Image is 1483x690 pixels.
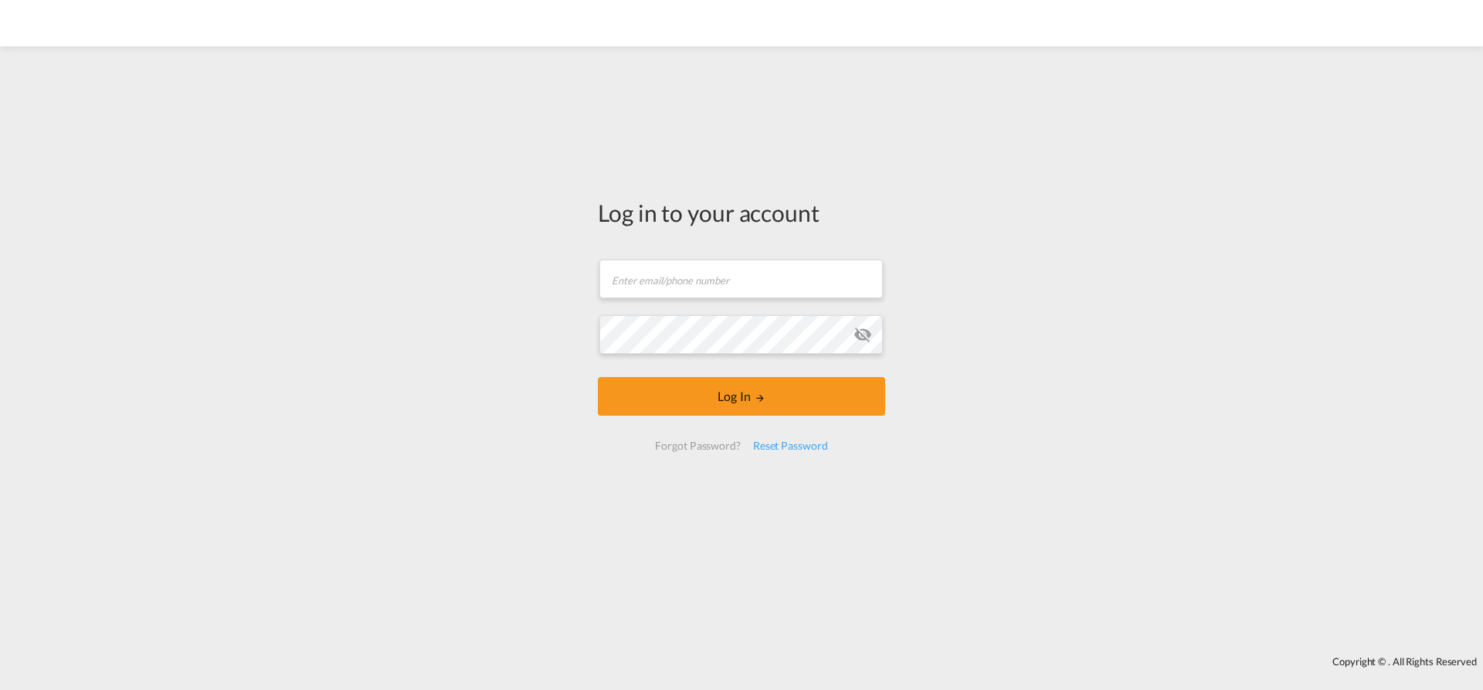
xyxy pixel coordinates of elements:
button: LOGIN [598,377,885,416]
div: Forgot Password? [649,432,746,460]
input: Enter email/phone number [599,260,883,298]
md-icon: icon-eye-off [853,325,872,344]
div: Log in to your account [598,196,885,229]
div: Reset Password [747,432,834,460]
